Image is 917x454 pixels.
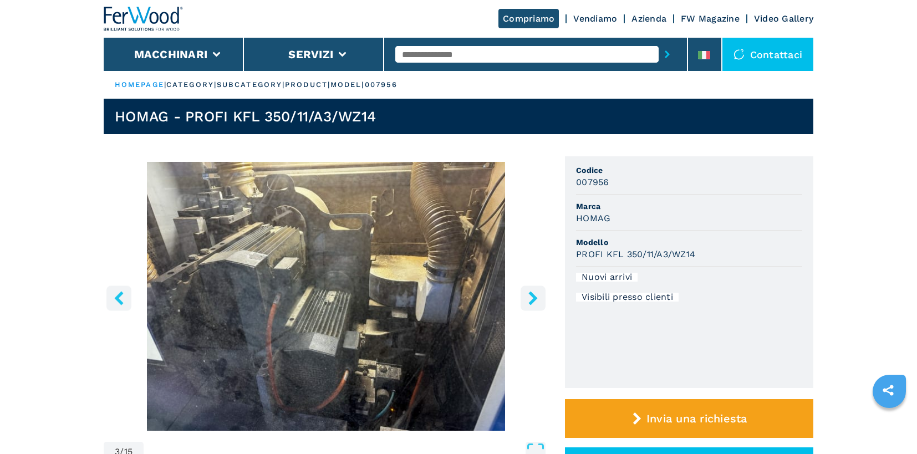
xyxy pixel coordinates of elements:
[285,80,330,90] p: product |
[104,162,548,431] div: Go to Slide 3
[330,80,365,90] p: model |
[115,80,164,89] a: HOMEPAGE
[166,80,217,90] p: category |
[681,13,740,24] a: FW Magazine
[722,38,814,71] div: Contattaci
[104,7,184,31] img: Ferwood
[565,399,813,438] button: Invia una richiesta
[134,48,208,61] button: Macchinari
[576,176,609,188] h3: 007956
[217,80,285,90] p: subcategory |
[164,80,166,89] span: |
[870,404,909,446] iframe: Chat
[874,376,902,404] a: sharethis
[576,212,610,225] h3: HOMAG
[631,13,666,24] a: Azienda
[659,42,676,67] button: submit-button
[288,48,333,61] button: Servizi
[521,285,546,310] button: right-button
[733,49,745,60] img: Contattaci
[576,165,802,176] span: Codice
[576,237,802,248] span: Modello
[498,9,559,28] a: Compriamo
[104,162,548,431] img: Bordatrice LOTTO 1 HOMAG PROFI KFL 350/11/A3/WZ14
[106,285,131,310] button: left-button
[573,13,617,24] a: Vendiamo
[576,293,679,302] div: Visibili presso clienti
[646,412,747,425] span: Invia una richiesta
[576,273,638,282] div: Nuovi arrivi
[115,108,376,125] h1: HOMAG - PROFI KFL 350/11/A3/WZ14
[365,80,398,90] p: 007956
[576,248,695,261] h3: PROFI KFL 350/11/A3/WZ14
[754,13,813,24] a: Video Gallery
[576,201,802,212] span: Marca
